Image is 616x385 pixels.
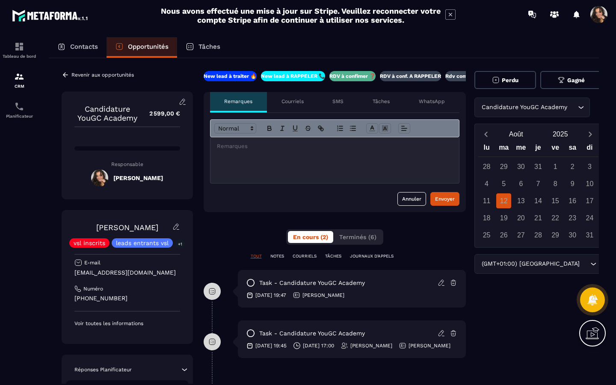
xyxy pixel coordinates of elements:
[116,240,169,246] p: leads entrants vsl
[474,254,602,274] div: Search for option
[74,161,180,167] p: Responsable
[419,98,445,105] p: WhatsApp
[261,73,325,80] p: New lead à RAPPELER 📞
[513,228,528,243] div: 27
[251,253,262,259] p: TOUT
[255,292,286,299] p: [DATE] 19:47
[74,240,105,246] p: vsl inscrits
[2,95,36,125] a: schedulerschedulerPlanificateur
[496,210,511,225] div: 19
[445,73,486,80] p: Rdv confirmé ✅
[14,101,24,112] img: scheduler
[496,159,511,174] div: 29
[177,37,229,58] a: Tâches
[204,73,257,80] p: New lead à traiter 🔥
[74,104,141,122] p: Candidature YouGC Academy
[582,176,597,191] div: 10
[530,159,545,174] div: 31
[480,103,569,112] span: Candidature YouGC Academy
[494,127,539,142] button: Open months overlay
[569,103,576,112] input: Search for option
[530,142,547,157] div: je
[582,228,597,243] div: 31
[259,279,365,287] p: task - Candidature YouGC Academy
[513,210,528,225] div: 20
[530,228,545,243] div: 28
[302,292,344,299] p: [PERSON_NAME]
[479,159,494,174] div: 28
[325,253,341,259] p: TÂCHES
[160,6,441,24] h2: Nous avons effectué une mise à jour sur Stripe. Veuillez reconnecter votre compte Stripe afin de ...
[107,37,177,58] a: Opportunités
[538,127,583,142] button: Open years overlay
[14,41,24,52] img: formation
[548,210,563,225] div: 22
[540,71,602,89] button: Gagné
[435,195,455,203] div: Envoyer
[96,223,158,232] a: [PERSON_NAME]
[479,210,494,225] div: 18
[582,259,588,269] input: Search for option
[582,159,597,174] div: 3
[12,8,89,23] img: logo
[84,259,101,266] p: E-mail
[582,210,597,225] div: 24
[329,73,376,80] p: RDV à confimer ❓
[334,231,382,243] button: Terminés (6)
[397,192,426,206] button: Annuler
[2,114,36,118] p: Planificateur
[288,231,333,243] button: En cours (2)
[409,342,450,349] p: [PERSON_NAME]
[175,240,185,249] p: +1
[478,128,494,140] button: Previous month
[255,342,287,349] p: [DATE] 19:45
[479,228,494,243] div: 25
[14,71,24,82] img: formation
[583,128,598,140] button: Next month
[547,142,564,157] div: ve
[496,176,511,191] div: 5
[430,192,459,206] button: Envoyer
[74,269,180,277] p: [EMAIL_ADDRESS][DOMAIN_NAME]
[478,142,495,157] div: lu
[478,142,598,243] div: Calendar wrapper
[270,253,284,259] p: NOTES
[49,37,107,58] a: Contacts
[581,142,598,157] div: di
[74,366,132,373] p: Réponses Planificateur
[380,73,441,80] p: RDV à conf. A RAPPELER
[548,176,563,191] div: 8
[496,228,511,243] div: 26
[141,105,180,122] p: 2 599,00 €
[565,159,580,174] div: 2
[2,84,36,89] p: CRM
[70,43,98,50] p: Contacts
[259,329,365,338] p: task - Candidature YouGC Academy
[293,253,317,259] p: COURRIELS
[198,43,220,50] p: Tâches
[512,142,530,157] div: me
[530,210,545,225] div: 21
[567,77,585,83] span: Gagné
[513,159,528,174] div: 30
[74,294,180,302] p: [PHONE_NUMBER]
[478,159,598,243] div: Calendar days
[474,98,590,117] div: Search for option
[548,159,563,174] div: 1
[373,98,390,105] p: Tâches
[281,98,304,105] p: Courriels
[2,54,36,59] p: Tableau de bord
[548,228,563,243] div: 29
[565,176,580,191] div: 9
[513,176,528,191] div: 6
[495,142,512,157] div: ma
[502,77,518,83] span: Perdu
[128,43,169,50] p: Opportunités
[480,259,582,269] span: (GMT+01:00) [GEOGRAPHIC_DATA]
[332,98,344,105] p: SMS
[2,65,36,95] a: formationformationCRM
[513,193,528,208] div: 13
[303,342,334,349] p: [DATE] 17:00
[530,176,545,191] div: 7
[71,72,134,78] p: Revenir aux opportunités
